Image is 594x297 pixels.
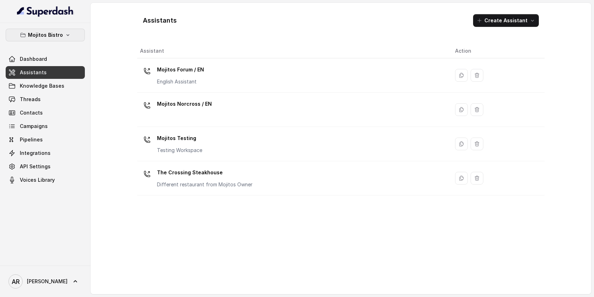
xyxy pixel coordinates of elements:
p: Mojitos Bistro [28,31,63,39]
span: Knowledge Bases [20,82,64,89]
h1: Assistants [143,15,177,26]
span: Integrations [20,150,51,157]
button: Mojitos Bistro [6,29,85,41]
th: Assistant [137,44,449,58]
span: [PERSON_NAME] [27,278,68,285]
p: Testing Workspace [157,147,202,154]
a: [PERSON_NAME] [6,272,85,291]
span: Campaigns [20,123,48,130]
button: Create Assistant [473,14,539,27]
p: The Crossing Steakhouse [157,167,252,178]
a: Knowledge Bases [6,80,85,92]
p: Different restaurant from Mojitos Owner [157,181,252,188]
a: Threads [6,93,85,106]
a: Pipelines [6,133,85,146]
span: Pipelines [20,136,43,143]
span: Voices Library [20,176,55,184]
a: Dashboard [6,53,85,65]
a: API Settings [6,160,85,173]
span: Assistants [20,69,47,76]
span: Contacts [20,109,43,116]
span: Threads [20,96,41,103]
p: Mojitos Norcross / EN [157,98,212,110]
a: Contacts [6,106,85,119]
p: Mojitos Forum / EN [157,64,204,75]
span: API Settings [20,163,51,170]
a: Campaigns [6,120,85,133]
a: Voices Library [6,174,85,186]
th: Action [449,44,544,58]
img: light.svg [17,6,74,17]
span: Dashboard [20,56,47,63]
p: English Assistant [157,78,204,85]
text: AR [12,278,20,285]
a: Assistants [6,66,85,79]
p: Mojitos Testing [157,133,202,144]
a: Integrations [6,147,85,159]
